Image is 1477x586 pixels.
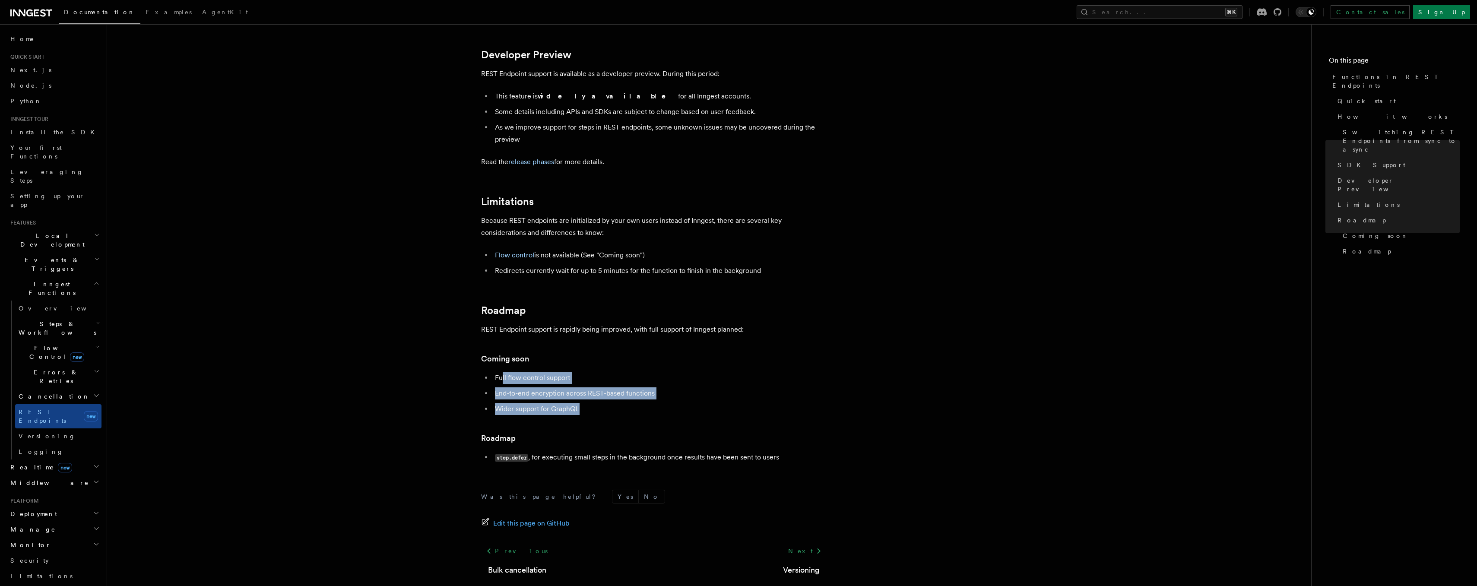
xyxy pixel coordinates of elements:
[7,568,101,584] a: Limitations
[481,432,516,444] a: Roadmap
[7,463,72,472] span: Realtime
[1296,7,1316,17] button: Toggle dark mode
[481,492,602,501] p: Was this page helpful?
[10,98,42,105] span: Python
[481,215,827,239] p: Because REST endpoints are initialized by your own users instead of Inngest, there are several ke...
[7,124,101,140] a: Install the SDK
[481,304,526,317] a: Roadmap
[1331,5,1410,19] a: Contact sales
[7,301,101,459] div: Inngest Functions
[15,340,101,364] button: Flow Controlnew
[1334,93,1460,109] a: Quick start
[10,82,51,89] span: Node.js
[7,475,101,491] button: Middleware
[7,164,101,188] a: Leveraging Steps
[7,525,56,534] span: Manage
[7,553,101,568] a: Security
[59,3,140,24] a: Documentation
[492,265,827,277] li: Redirects currently wait for up to 5 minutes for the function to finish in the background
[1343,231,1408,240] span: Coming soon
[492,249,827,261] li: is not available (See "Coming soon")
[481,49,571,61] a: Developer Preview
[7,116,48,123] span: Inngest tour
[7,252,101,276] button: Events & Triggers
[481,196,534,208] a: Limitations
[1338,176,1460,193] span: Developer Preview
[15,404,101,428] a: REST Endpointsnew
[1334,197,1460,212] a: Limitations
[1225,8,1237,16] kbd: ⌘K
[639,490,665,503] button: No
[64,9,135,16] span: Documentation
[492,372,827,384] li: Full flow control support
[612,490,638,503] button: Yes
[15,316,101,340] button: Steps & Workflows
[492,451,827,464] li: , for executing small steps in the background once results have been sent to users
[481,156,827,168] p: Read the for more details.
[19,305,108,312] span: Overview
[15,344,95,361] span: Flow Control
[1334,157,1460,173] a: SDK Support
[15,428,101,444] a: Versioning
[7,541,51,549] span: Monitor
[146,9,192,16] span: Examples
[1413,5,1470,19] a: Sign Up
[7,256,94,273] span: Events & Triggers
[1329,55,1460,69] h4: On this page
[140,3,197,23] a: Examples
[10,557,49,564] span: Security
[7,478,89,487] span: Middleware
[783,543,827,559] a: Next
[1334,109,1460,124] a: How it works
[7,231,94,249] span: Local Development
[7,31,101,47] a: Home
[7,497,39,504] span: Platform
[508,158,554,166] a: release phases
[492,387,827,399] li: End-to-end encryption across REST-based functions
[7,228,101,252] button: Local Development
[1334,173,1460,197] a: Developer Preview
[10,144,62,160] span: Your first Functions
[7,276,101,301] button: Inngest Functions
[538,92,678,100] strong: widely available
[1338,216,1386,225] span: Roadmap
[1334,212,1460,228] a: Roadmap
[1339,228,1460,244] a: Coming soon
[15,368,94,385] span: Errors & Retries
[10,168,83,184] span: Leveraging Steps
[197,3,253,23] a: AgentKit
[10,573,73,580] span: Limitations
[492,90,827,102] li: This feature is for all Inngest accounts.
[15,389,101,404] button: Cancellation
[1343,247,1391,256] span: Roadmap
[15,364,101,389] button: Errors & Retries
[481,517,570,529] a: Edit this page on GitHub
[7,510,57,518] span: Deployment
[1332,73,1460,90] span: Functions in REST Endpoints
[15,320,96,337] span: Steps & Workflows
[15,444,101,459] a: Logging
[495,454,528,462] code: step.defer
[493,517,570,529] span: Edit this page on GitHub
[492,121,827,146] li: As we improve support for steps in REST endpoints, some unknown issues may be uncovered during th...
[481,353,529,365] a: Coming soon
[1338,112,1447,121] span: How it works
[10,129,100,136] span: Install the SDK
[1339,244,1460,259] a: Roadmap
[492,106,827,118] li: Some details including APIs and SDKs are subject to change based on user feedback.
[7,54,44,60] span: Quick start
[488,564,546,576] a: Bulk cancellation
[202,9,248,16] span: AgentKit
[783,564,820,576] a: Versioning
[481,323,827,336] p: REST Endpoint support is rapidly being improved, with full support of Inngest planned:
[495,251,534,259] a: Flow control
[10,193,85,208] span: Setting up your app
[15,301,101,316] a: Overview
[10,67,51,73] span: Next.js
[7,459,101,475] button: Realtimenew
[1339,124,1460,157] a: Switching REST Endpoints from sync to async
[7,522,101,537] button: Manage
[1338,200,1400,209] span: Limitations
[481,543,552,559] a: Previous
[7,506,101,522] button: Deployment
